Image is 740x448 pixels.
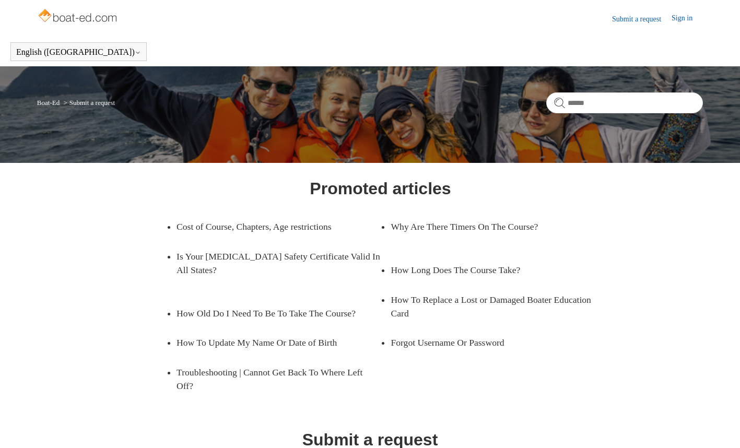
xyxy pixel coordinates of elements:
[177,299,365,328] a: How Old Do I Need To Be To Take The Course?
[391,212,579,241] a: Why Are There Timers On The Course?
[612,14,672,25] a: Submit a request
[391,285,594,328] a: How To Replace a Lost or Damaged Boater Education Card
[37,6,120,27] img: Boat-Ed Help Center home page
[391,255,579,285] a: How Long Does The Course Take?
[546,92,703,113] input: Search
[61,99,115,107] li: Submit a request
[37,99,60,107] a: Boat-Ed
[391,328,579,357] a: Forgot Username Or Password
[16,48,141,57] button: English ([GEOGRAPHIC_DATA])
[37,99,62,107] li: Boat-Ed
[177,212,365,241] a: Cost of Course, Chapters, Age restrictions
[177,242,380,285] a: Is Your [MEDICAL_DATA] Safety Certificate Valid In All States?
[177,358,380,401] a: Troubleshooting | Cannot Get Back To Where Left Off?
[705,413,732,440] div: Live chat
[177,328,365,357] a: How To Update My Name Or Date of Birth
[672,13,703,25] a: Sign in
[310,176,451,201] h1: Promoted articles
